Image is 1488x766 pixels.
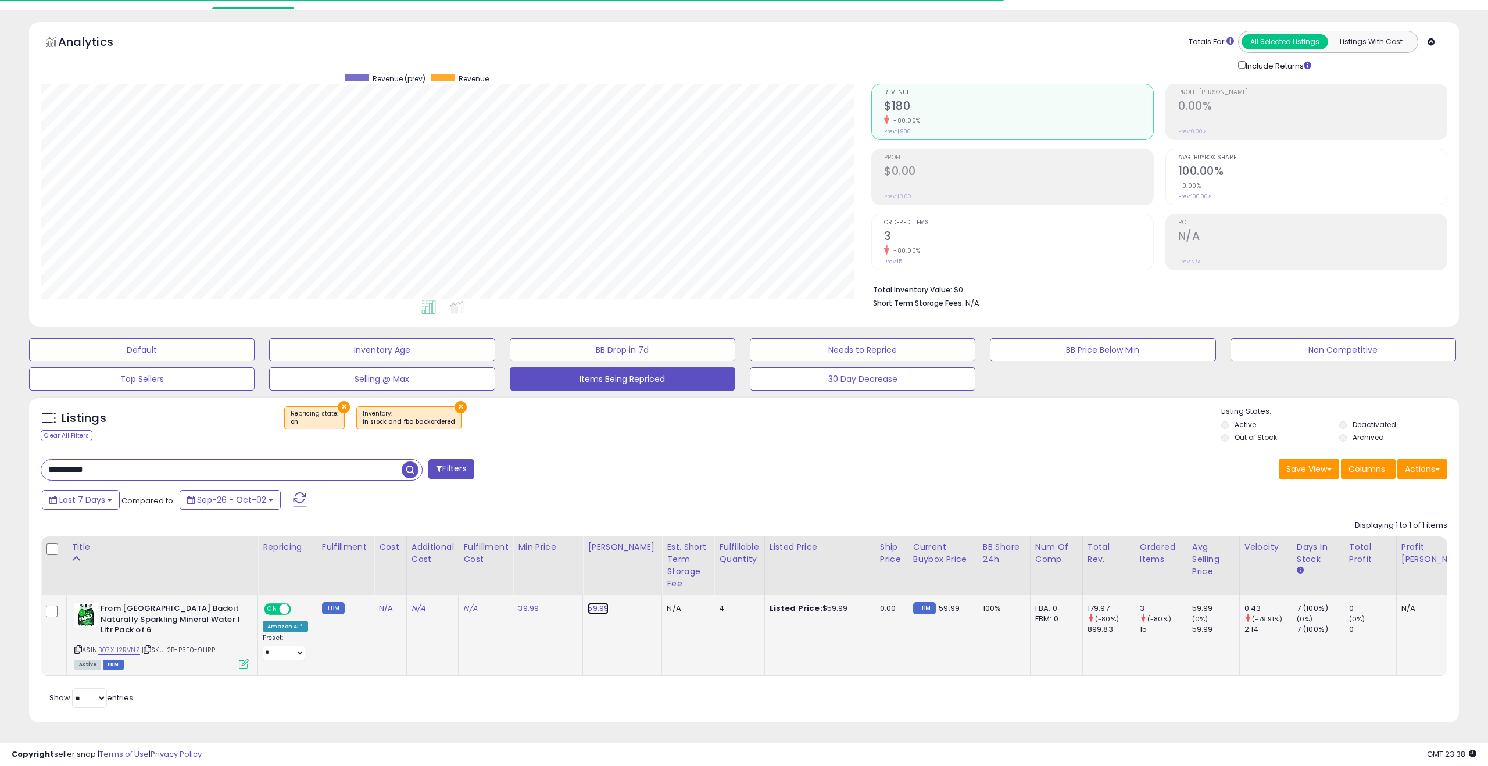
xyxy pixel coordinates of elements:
div: FBA: 0 [1035,603,1074,614]
button: All Selected Listings [1242,34,1328,49]
a: N/A [379,603,393,614]
button: × [338,401,350,413]
span: Compared to: [121,495,175,506]
h2: 0.00% [1178,99,1447,115]
span: Last 7 Days [59,494,105,506]
button: Columns [1341,459,1396,479]
span: 2025-10-10 23:38 GMT [1427,749,1476,760]
button: BB Price Below Min [990,338,1215,361]
span: ROI [1178,220,1447,226]
button: Items Being Repriced [510,367,735,391]
div: Totals For [1189,37,1234,48]
div: 59.99 [1192,624,1239,635]
div: Amazon AI * [263,621,308,632]
span: Inventory : [363,409,455,427]
div: FBM: 0 [1035,614,1074,624]
span: Columns [1348,463,1385,475]
div: Additional Cost [412,541,454,565]
div: 2.14 [1244,624,1292,635]
div: Fulfillment Cost [463,541,508,565]
div: Repricing [263,541,312,553]
div: [PERSON_NAME] [588,541,657,553]
div: Preset: [263,634,308,660]
h5: Analytics [58,34,136,53]
div: Title [71,541,253,553]
small: (0%) [1349,614,1365,624]
div: 59.99 [1192,603,1239,614]
div: Displaying 1 to 1 of 1 items [1355,520,1447,531]
small: (-80%) [1095,614,1119,624]
div: 3 [1140,603,1187,614]
div: 7 (100%) [1297,603,1344,614]
h2: N/A [1178,230,1447,245]
h2: $0.00 [884,164,1153,180]
span: Avg. Buybox Share [1178,155,1447,161]
div: Total Rev. [1088,541,1130,565]
button: Actions [1397,459,1447,479]
button: Save View [1279,459,1339,479]
strong: Copyright [12,749,54,760]
b: Short Term Storage Fees: [873,298,964,308]
label: Active [1235,420,1256,429]
a: Privacy Policy [151,749,202,760]
div: N/A [1401,603,1466,614]
small: Prev: N/A [1178,258,1201,265]
div: Num of Comp. [1035,541,1078,565]
div: 0 [1349,624,1396,635]
span: Revenue [459,74,489,84]
div: 100% [983,603,1021,614]
p: Listing States: [1221,406,1459,417]
label: Archived [1353,432,1384,442]
small: FBM [322,602,345,614]
button: BB Drop in 7d [510,338,735,361]
h2: $180 [884,99,1153,115]
small: Prev: 0.00% [1178,128,1206,135]
div: $59.99 [770,603,866,614]
div: Current Buybox Price [913,541,973,565]
div: seller snap | | [12,749,202,760]
div: 0 [1349,603,1396,614]
div: 7 (100%) [1297,624,1344,635]
h2: 3 [884,230,1153,245]
small: Prev: 100.00% [1178,193,1211,200]
span: N/A [965,298,979,309]
small: -80.00% [889,116,921,125]
span: Profit [884,155,1153,161]
div: Velocity [1244,541,1287,553]
button: Selling @ Max [269,367,495,391]
button: × [455,401,467,413]
button: Default [29,338,255,361]
small: 0.00% [1178,181,1201,190]
div: ASIN: [74,603,249,668]
small: FBM [913,602,936,614]
button: Non Competitive [1231,338,1456,361]
div: Avg Selling Price [1192,541,1235,578]
h2: 100.00% [1178,164,1447,180]
div: on [291,418,338,426]
div: Ordered Items [1140,541,1182,565]
div: Clear All Filters [41,430,92,441]
label: Deactivated [1353,420,1396,429]
div: N/A [667,603,705,614]
div: Est. Short Term Storage Fee [667,541,709,590]
button: Sep-26 - Oct-02 [180,490,281,510]
b: From [GEOGRAPHIC_DATA] Badoit Naturally Sparkling Mineral Water 1 Litr Pack of 6 [101,603,242,639]
button: Last 7 Days [42,490,120,510]
span: Profit [PERSON_NAME] [1178,90,1447,96]
a: B07XH2RVNZ [98,645,140,655]
span: 59.99 [939,603,960,614]
div: Include Returns [1229,59,1325,72]
span: | SKU: 2B-P3E0-9HRP [142,645,215,654]
label: Out of Stock [1235,432,1277,442]
div: 179.97 [1088,603,1135,614]
div: 4 [719,603,755,614]
img: 41UkLonl6pL._SL40_.jpg [74,603,98,627]
div: Cost [379,541,402,553]
span: OFF [289,604,308,614]
div: Total Profit [1349,541,1392,565]
button: Inventory Age [269,338,495,361]
div: 0.00 [880,603,899,614]
span: All listings currently available for purchase on Amazon [74,660,101,670]
b: Listed Price: [770,603,822,614]
span: Sep-26 - Oct-02 [197,494,266,506]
